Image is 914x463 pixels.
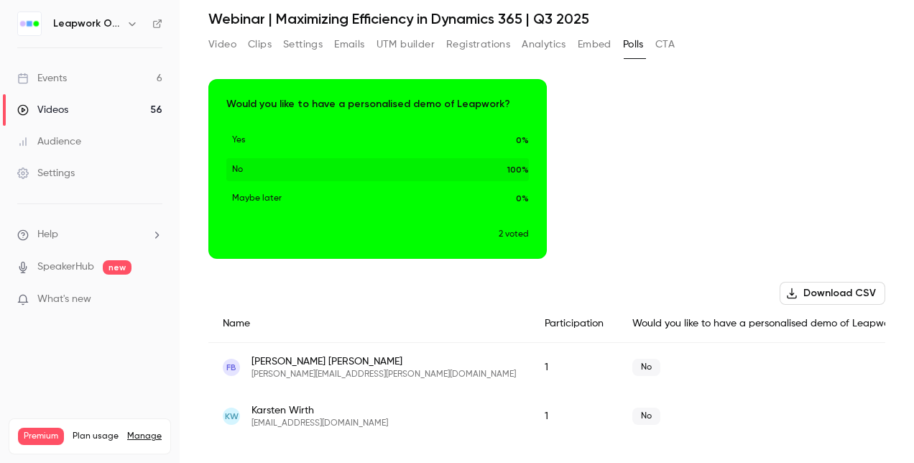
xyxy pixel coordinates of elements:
div: Videos [17,103,68,117]
li: help-dropdown-opener [17,227,162,242]
img: Leapwork Online Event [18,12,41,35]
span: Plan usage [73,431,119,442]
span: FB [226,361,236,374]
button: Analytics [522,33,566,56]
h1: Webinar | Maximizing Efficiency in Dynamics 365 | Q3 2025 [208,10,885,27]
button: Clips [248,33,272,56]
div: 1 [530,343,618,393]
span: [PERSON_NAME] [PERSON_NAME] [251,354,516,369]
button: Polls [623,33,644,56]
a: Manage [127,431,162,442]
span: No [632,359,660,376]
span: new [103,260,131,275]
span: Premium [18,428,64,445]
button: Video [208,33,236,56]
div: Events [17,71,67,86]
button: Registrations [446,33,510,56]
span: Help [37,227,58,242]
span: [PERSON_NAME][EMAIL_ADDRESS][PERSON_NAME][DOMAIN_NAME] [251,369,516,380]
button: Settings [283,33,323,56]
div: Name [208,305,530,343]
button: Emails [334,33,364,56]
h6: Leapwork Online Event [53,17,121,31]
div: 1 [530,392,618,441]
span: KW [225,410,239,423]
button: Download CSV [780,282,885,305]
iframe: Noticeable Trigger [145,293,162,306]
button: CTA [655,33,675,56]
a: SpeakerHub [37,260,94,275]
button: Embed [578,33,611,56]
button: UTM builder [377,33,435,56]
div: Participation [530,305,618,343]
span: [EMAIL_ADDRESS][DOMAIN_NAME] [251,418,388,429]
span: Karsten Wirth [251,403,388,418]
div: Audience [17,134,81,149]
span: What's new [37,292,91,307]
span: No [632,408,660,425]
div: Settings [17,166,75,180]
